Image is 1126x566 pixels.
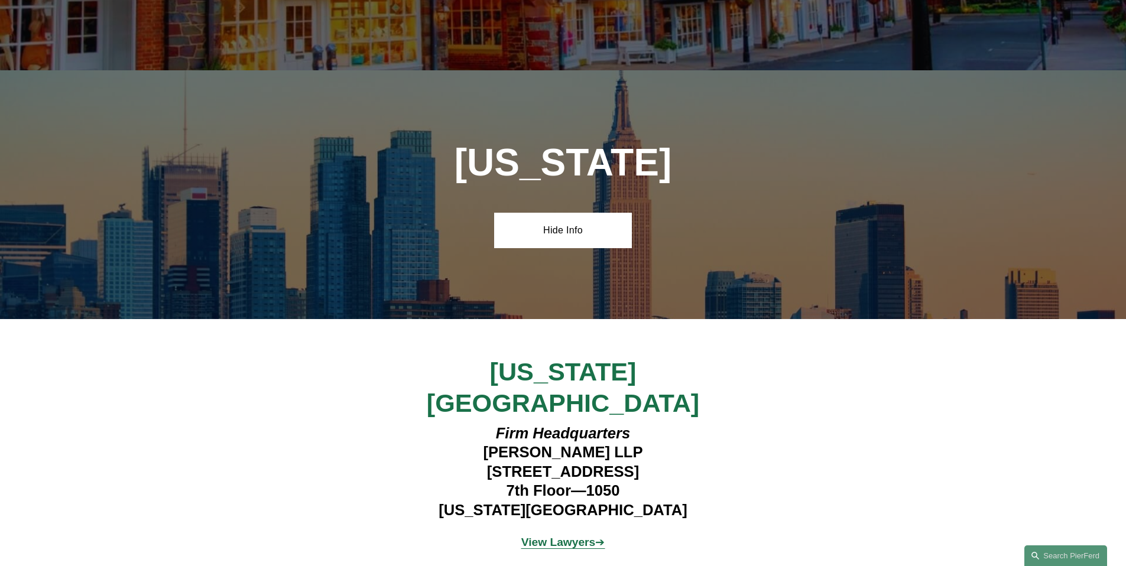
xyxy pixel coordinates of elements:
[494,213,632,248] a: Hide Info
[521,536,605,548] a: View Lawyers➔
[521,536,596,548] strong: View Lawyers
[1024,545,1107,566] a: Search this site
[521,536,605,548] span: ➔
[391,141,735,184] h1: [US_STATE]
[496,425,631,441] em: Firm Headquarters
[427,357,699,417] span: [US_STATE][GEOGRAPHIC_DATA]
[391,424,735,519] h4: [PERSON_NAME] LLP [STREET_ADDRESS] 7th Floor—1050 [US_STATE][GEOGRAPHIC_DATA]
